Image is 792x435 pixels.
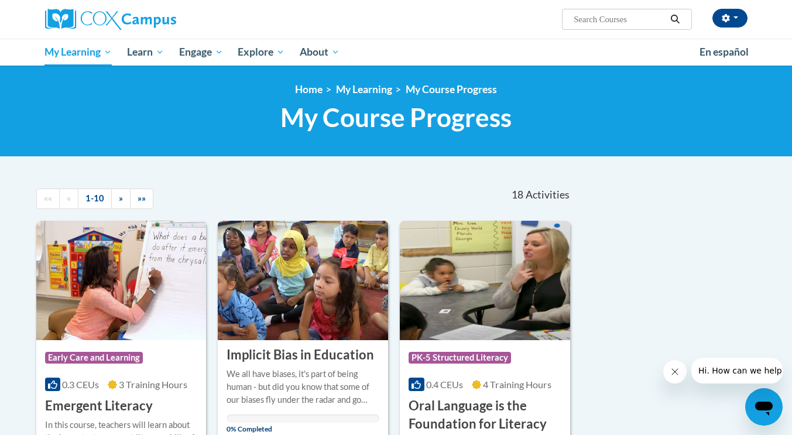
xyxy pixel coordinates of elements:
[45,9,176,30] img: Cox Campus
[119,379,187,390] span: 3 Training Hours
[127,45,164,59] span: Learn
[44,193,52,203] span: ««
[230,39,292,66] a: Explore
[745,388,783,426] iframe: Button to launch messaging window
[218,221,388,340] img: Course Logo
[406,83,497,95] a: My Course Progress
[666,12,684,26] button: Search
[292,39,347,66] a: About
[572,12,666,26] input: Search Courses
[179,45,223,59] span: Engage
[712,9,748,28] button: Account Settings
[238,45,284,59] span: Explore
[45,397,153,415] h3: Emergent Literacy
[59,189,78,209] a: Previous
[691,358,783,383] iframe: Message from company
[227,368,379,406] div: We all have biases, it's part of being human - but did you know that some of our biases fly under...
[45,352,143,364] span: Early Care and Learning
[28,39,765,66] div: Main menu
[62,379,99,390] span: 0.3 CEUs
[45,9,268,30] a: Cox Campus
[172,39,231,66] a: Engage
[111,189,131,209] a: Next
[295,83,323,95] a: Home
[227,346,374,364] h3: Implicit Bias in Education
[409,397,561,433] h3: Oral Language is the Foundation for Literacy
[483,379,551,390] span: 4 Training Hours
[512,189,523,201] span: 18
[300,45,340,59] span: About
[119,39,172,66] a: Learn
[409,352,511,364] span: PK-5 Structured Literacy
[44,45,112,59] span: My Learning
[692,40,756,64] a: En español
[426,379,463,390] span: 0.4 CEUs
[700,46,749,58] span: En español
[67,193,71,203] span: «
[663,360,687,383] iframe: Close message
[36,221,207,340] img: Course Logo
[36,189,60,209] a: Begining
[280,102,512,133] span: My Course Progress
[526,189,570,201] span: Activities
[7,8,95,18] span: Hi. How can we help?
[119,193,123,203] span: »
[37,39,120,66] a: My Learning
[130,189,153,209] a: End
[336,83,392,95] a: My Learning
[138,193,146,203] span: »»
[400,221,570,340] img: Course Logo
[78,189,112,209] a: 1-10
